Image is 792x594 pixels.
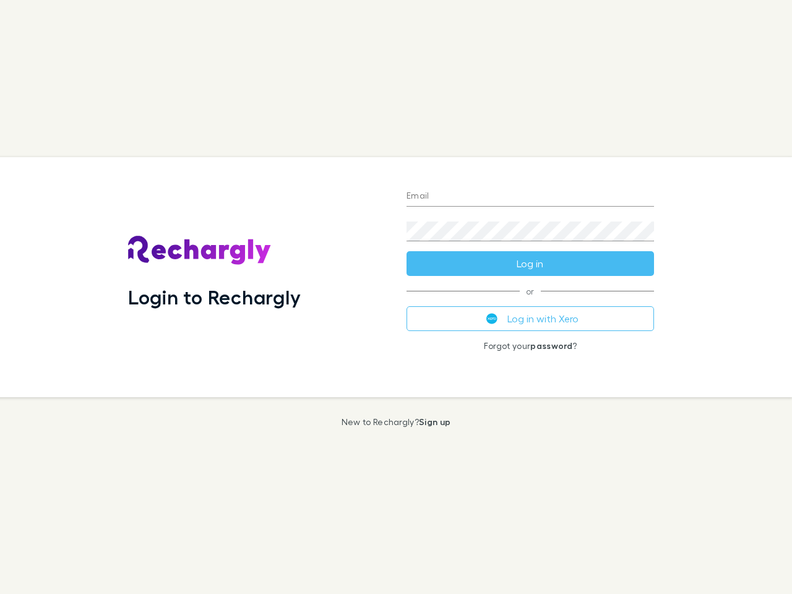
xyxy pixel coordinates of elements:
button: Log in [407,251,654,276]
p: Forgot your ? [407,341,654,351]
a: password [530,340,572,351]
h1: Login to Rechargly [128,285,301,309]
img: Xero's logo [486,313,497,324]
a: Sign up [419,416,450,427]
img: Rechargly's Logo [128,236,272,265]
button: Log in with Xero [407,306,654,331]
span: or [407,291,654,291]
p: New to Rechargly? [342,417,451,427]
